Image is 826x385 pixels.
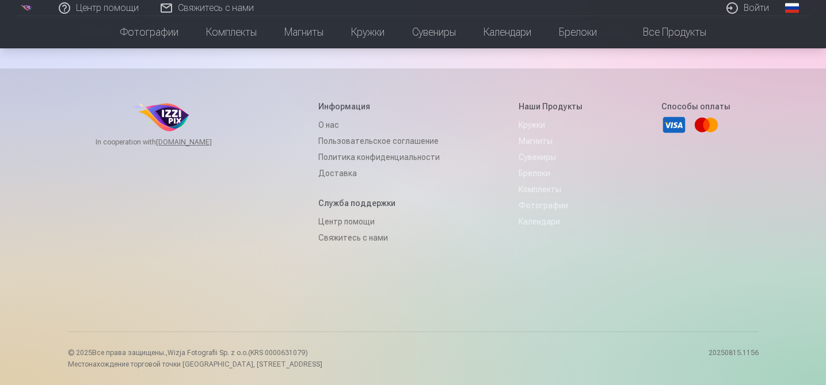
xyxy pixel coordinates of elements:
a: Политика конфиденциальности [318,149,440,165]
a: О нас [318,117,440,133]
a: Кружки [519,117,583,133]
a: Пользовательское соглашение [318,133,440,149]
h5: Наши продукты [519,101,583,112]
a: Комплекты [519,181,583,197]
a: Кружки [337,16,398,48]
a: Сувениры [519,149,583,165]
a: Mastercard [694,112,719,138]
p: 20250815.1156 [709,348,759,369]
span: Wizja Fotografii Sp. z o.o.(KRS 0000631079) [168,349,308,357]
a: [DOMAIN_NAME] [156,138,239,147]
a: Фотографии [519,197,583,214]
a: Календари [470,16,545,48]
a: Брелоки [519,165,583,181]
p: Местонахождение торговой точки [GEOGRAPHIC_DATA], [STREET_ADDRESS] [68,360,322,369]
a: Фотографии [106,16,192,48]
a: Свяжитесь с нами [318,230,440,246]
a: Сувениры [398,16,470,48]
a: Все продукты [611,16,720,48]
a: Visa [661,112,687,138]
h5: Информация [318,101,440,112]
a: Брелоки [545,16,611,48]
a: Центр помощи [318,214,440,230]
h5: Служба поддержки [318,197,440,209]
span: In cooperation with [96,138,239,147]
a: Магниты [519,133,583,149]
h5: Способы оплаты [661,101,730,112]
a: Комплекты [192,16,271,48]
a: Доставка [318,165,440,181]
a: Календари [519,214,583,230]
img: /p1 [21,5,32,12]
a: Магниты [271,16,337,48]
p: © 2025 Все права защищены. , [68,348,322,357]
